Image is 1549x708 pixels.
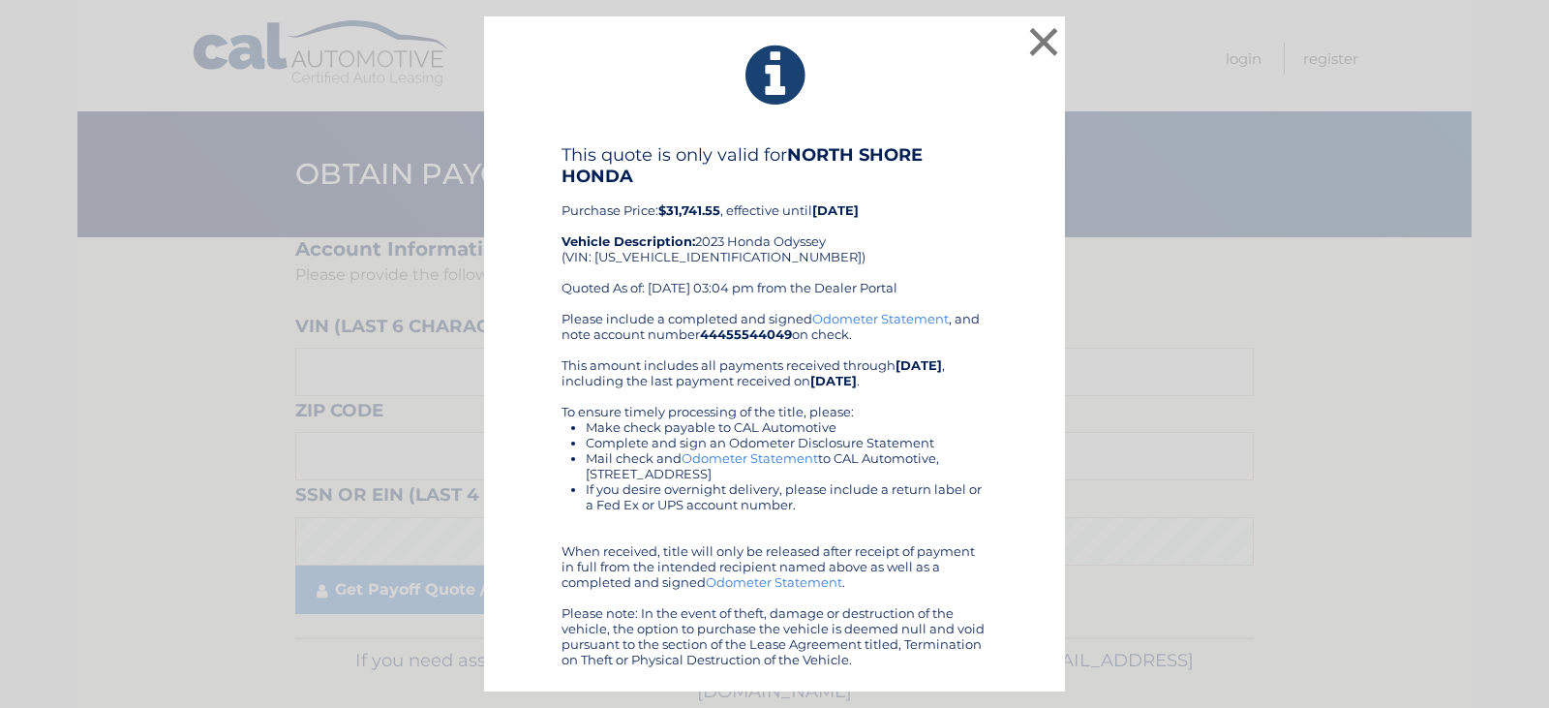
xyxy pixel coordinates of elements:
h4: This quote is only valid for [562,144,987,187]
b: 44455544049 [700,326,792,342]
b: [DATE] [896,357,942,373]
li: Complete and sign an Odometer Disclosure Statement [586,435,987,450]
b: [DATE] [810,373,857,388]
div: Please include a completed and signed , and note account number on check. This amount includes al... [562,311,987,667]
strong: Vehicle Description: [562,233,695,249]
button: × [1024,22,1063,61]
li: If you desire overnight delivery, please include a return label or a Fed Ex or UPS account number. [586,481,987,512]
a: Odometer Statement [682,450,818,466]
div: Purchase Price: , effective until 2023 Honda Odyssey (VIN: [US_VEHICLE_IDENTIFICATION_NUMBER]) Qu... [562,144,987,311]
li: Make check payable to CAL Automotive [586,419,987,435]
a: Odometer Statement [706,574,842,590]
b: $31,741.55 [658,202,720,218]
a: Odometer Statement [812,311,949,326]
li: Mail check and to CAL Automotive, [STREET_ADDRESS] [586,450,987,481]
b: [DATE] [812,202,859,218]
b: NORTH SHORE HONDA [562,144,923,187]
